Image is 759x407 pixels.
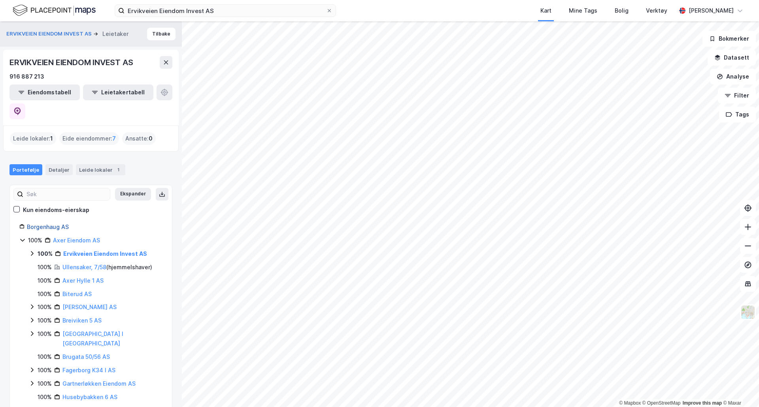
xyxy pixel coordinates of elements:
div: ERVIKVEIEN EIENDOM INVEST AS [9,56,134,69]
a: [GEOGRAPHIC_DATA] I [GEOGRAPHIC_DATA] [62,330,123,347]
div: 916 887 213 [9,72,44,81]
button: Tilbake [147,28,176,40]
div: Bolig [615,6,629,15]
div: 100% [28,236,42,245]
a: Axer Hylle 1 AS [62,277,104,284]
input: Søk [23,188,110,200]
button: Analyse [710,69,756,84]
div: Mine Tags [569,6,597,15]
span: 0 [149,134,153,143]
div: ( hjemmelshaver ) [62,263,152,272]
div: 100% [38,302,52,312]
div: Ansatte : [122,132,156,145]
div: 100% [38,329,52,339]
a: Breiviken 5 AS [62,317,102,324]
button: ERVIKVEIEN EIENDOM INVEST AS [6,30,93,38]
div: Portefølje [9,164,42,175]
div: Kart [540,6,551,15]
a: Fagerborg K34 I AS [62,367,115,373]
div: Kontrollprogram for chat [719,369,759,407]
button: Tags [719,107,756,122]
div: [PERSON_NAME] [689,6,734,15]
a: Mapbox [619,400,641,406]
div: 100% [38,276,52,285]
div: Verktøy [646,6,667,15]
div: Leide lokaler : [10,132,56,145]
button: Leietakertabell [83,84,153,100]
a: Husebybakken 6 AS [62,394,117,400]
button: Eiendomstabell [9,84,80,100]
div: 100% [38,263,52,272]
a: Biterud AS [62,291,92,297]
div: 100% [38,289,52,299]
div: 100% [38,392,52,402]
a: Gartnerløkken Eiendom AS [62,380,136,387]
div: 100% [38,316,52,325]
div: 1 [114,166,122,174]
span: 7 [112,134,116,143]
div: Eide eiendommer : [59,132,119,145]
button: Filter [718,88,756,103]
a: Ervikveien Eiendom Invest AS [63,250,147,257]
img: logo.f888ab2527a4732fd821a326f86c7f29.svg [13,4,96,17]
input: Søk på adresse, matrikkel, gårdeiere, leietakere eller personer [125,5,326,17]
img: Z [740,305,755,320]
div: 100% [38,249,53,259]
a: Axer Eiendom AS [53,237,100,244]
div: 100% [38,366,52,375]
a: Ullensaker, 7/58 [62,264,106,270]
a: Brugata 50/56 AS [62,353,110,360]
div: 100% [38,352,52,362]
iframe: Chat Widget [719,369,759,407]
a: OpenStreetMap [642,400,681,406]
div: 100% [38,379,52,388]
div: Detaljer [45,164,73,175]
div: Kun eiendoms-eierskap [23,205,89,215]
button: Ekspander [115,188,151,201]
div: Leietaker [102,29,128,39]
a: Borgenhaug AS [27,223,69,230]
span: 1 [50,134,53,143]
button: Datasett [708,50,756,66]
a: Improve this map [683,400,722,406]
button: Bokmerker [702,31,756,47]
a: [PERSON_NAME] AS [62,304,117,310]
div: Leide lokaler [76,164,125,175]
